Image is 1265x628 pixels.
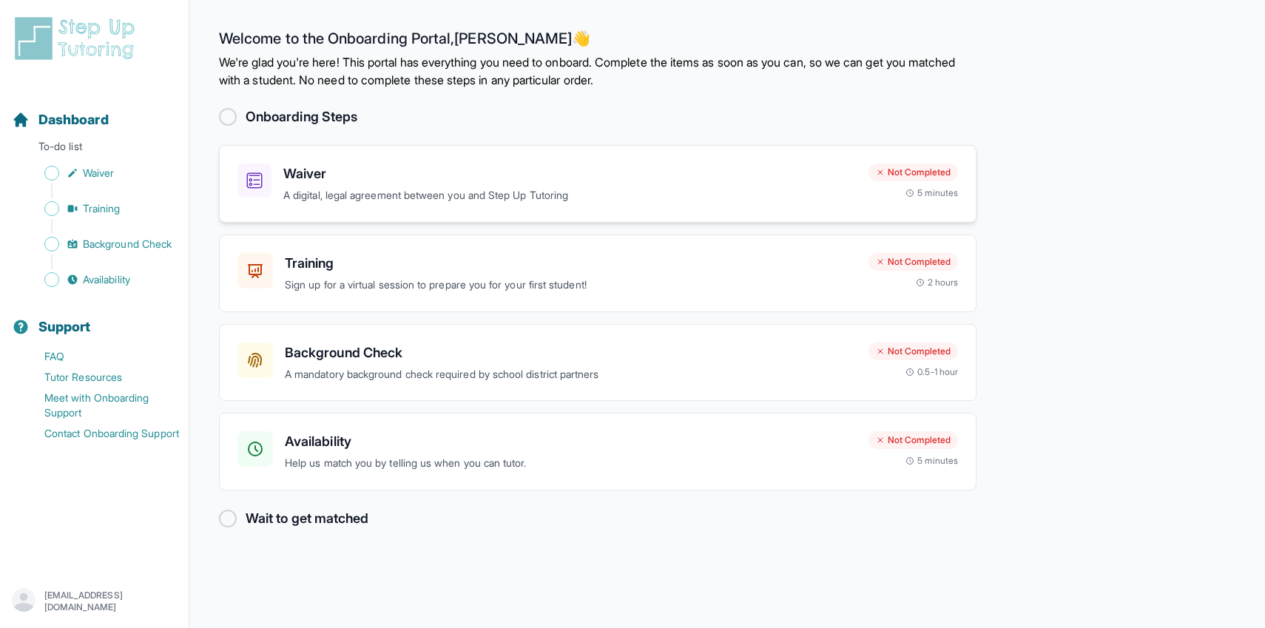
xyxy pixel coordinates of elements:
p: Sign up for a virtual session to prepare you for your first student! [285,277,857,294]
a: Background CheckA mandatory background check required by school district partnersNot Completed0.5... [219,324,976,402]
a: Dashboard [12,109,109,130]
p: Help us match you by telling us when you can tutor. [285,455,857,472]
h3: Availability [285,431,857,452]
div: Not Completed [868,253,958,271]
div: Not Completed [868,431,958,449]
a: AvailabilityHelp us match you by telling us when you can tutor.Not Completed5 minutes [219,413,976,490]
button: Dashboard [6,86,183,136]
a: Contact Onboarding Support [12,423,189,444]
p: A mandatory background check required by school district partners [285,366,857,383]
a: Background Check [12,234,189,254]
button: Support [6,293,183,343]
div: 0.5-1 hour [905,366,958,378]
p: A digital, legal agreement between you and Step Up Tutoring [283,187,857,204]
p: To-do list [6,139,183,160]
p: We're glad you're here! This portal has everything you need to onboard. Complete the items as soo... [219,53,976,89]
div: 5 minutes [905,455,958,467]
a: Meet with Onboarding Support [12,388,189,423]
span: Availability [83,272,130,287]
span: Background Check [83,237,172,251]
a: TrainingSign up for a virtual session to prepare you for your first student!Not Completed2 hours [219,234,976,312]
span: Training [83,201,121,216]
h2: Wait to get matched [246,508,368,529]
span: Dashboard [38,109,109,130]
div: Not Completed [868,342,958,360]
button: [EMAIL_ADDRESS][DOMAIN_NAME] [12,588,177,615]
h3: Background Check [285,342,857,363]
a: FAQ [12,346,189,367]
a: Waiver [12,163,189,183]
h2: Welcome to the Onboarding Portal, [PERSON_NAME] 👋 [219,30,976,53]
div: 2 hours [916,277,959,288]
p: [EMAIL_ADDRESS][DOMAIN_NAME] [44,590,177,613]
a: Availability [12,269,189,290]
h3: Training [285,253,857,274]
div: Not Completed [868,163,958,181]
h2: Onboarding Steps [246,107,357,127]
div: 5 minutes [905,187,958,199]
h3: Waiver [283,163,857,184]
a: Tutor Resources [12,367,189,388]
a: WaiverA digital, legal agreement between you and Step Up TutoringNot Completed5 minutes [219,145,976,223]
span: Waiver [83,166,114,180]
a: Training [12,198,189,219]
span: Support [38,317,91,337]
img: logo [12,15,144,62]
